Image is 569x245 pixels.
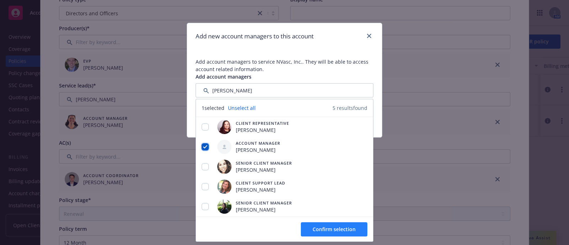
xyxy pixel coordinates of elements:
[196,83,373,97] input: Filter by keyword...
[196,73,251,80] span: Add account managers
[217,120,232,134] img: employee photo
[236,186,285,193] span: [PERSON_NAME]
[236,206,292,213] span: [PERSON_NAME]
[236,140,280,146] span: Account Manager
[196,58,368,73] span: Add account managers to service NVasc, Inc.. They will be able to access account related informat...
[196,32,314,41] h1: Add new account managers to this account
[202,104,224,112] span: 1 selected
[228,104,256,112] a: Unselect all
[313,226,356,233] span: Confirm selection
[217,180,232,194] img: employee photo
[236,126,289,134] span: [PERSON_NAME]
[236,160,292,166] span: Senior Client Manager
[236,180,285,186] span: Client Support Lead
[217,199,232,214] img: employee photo
[217,160,232,174] img: employee photo
[236,146,280,154] span: [PERSON_NAME]
[236,120,289,126] span: Client Representative
[333,104,367,112] span: 5 results found
[365,32,373,40] a: close
[301,222,367,236] button: Confirm selection
[236,166,292,174] span: [PERSON_NAME]
[236,200,292,206] span: Senior Client Manager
